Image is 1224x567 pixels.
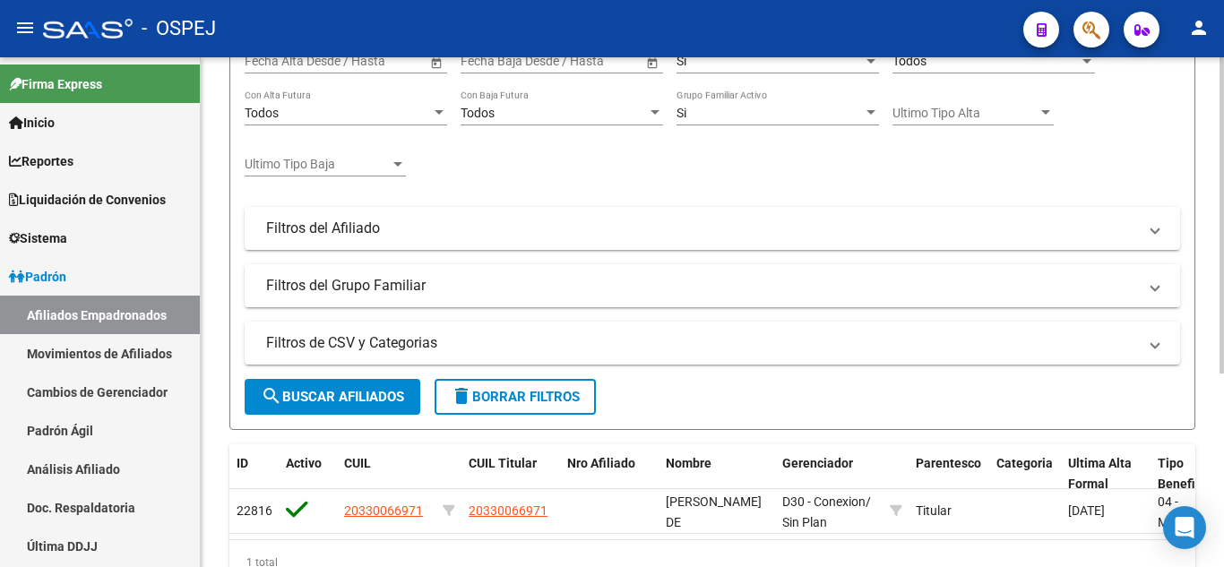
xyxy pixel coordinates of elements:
[461,54,526,69] input: Fecha inicio
[279,444,337,503] datatable-header-cell: Activo
[677,106,686,120] span: Si
[266,219,1137,238] mat-panel-title: Filtros del Afiliado
[266,276,1137,296] mat-panel-title: Filtros del Grupo Familiar
[245,379,420,415] button: Buscar Afiliados
[237,503,272,518] span: 22816
[461,106,495,120] span: Todos
[261,389,404,405] span: Buscar Afiliados
[677,54,686,68] span: Si
[1163,506,1206,549] div: Open Intercom Messenger
[666,494,762,550] span: [PERSON_NAME] DE [PERSON_NAME]
[782,494,866,509] span: D30 - Conexion
[659,444,775,503] datatable-header-cell: Nombre
[451,385,472,407] mat-icon: delete
[1068,456,1132,491] span: Ultima Alta Formal
[909,444,989,503] datatable-header-cell: Parentesco
[9,190,166,210] span: Liquidación de Convenios
[989,444,1061,503] datatable-header-cell: Categoria
[916,456,981,470] span: Parentesco
[245,264,1180,307] mat-expansion-panel-header: Filtros del Grupo Familiar
[1061,444,1151,503] datatable-header-cell: Ultima Alta Formal
[567,456,635,470] span: Nro Afiliado
[9,151,73,171] span: Reportes
[892,54,927,68] span: Todos
[451,389,580,405] span: Borrar Filtros
[245,322,1180,365] mat-expansion-panel-header: Filtros de CSV y Categorias
[916,503,952,518] span: Titular
[245,54,310,69] input: Fecha inicio
[14,17,36,39] mat-icon: menu
[427,53,445,72] button: Open calendar
[435,379,596,415] button: Borrar Filtros
[666,456,711,470] span: Nombre
[560,444,659,503] datatable-header-cell: Nro Afiliado
[325,54,413,69] input: Fecha fin
[237,456,248,470] span: ID
[1188,17,1210,39] mat-icon: person
[266,333,1137,353] mat-panel-title: Filtros de CSV y Categorias
[344,503,423,518] span: 20330066971
[469,456,537,470] span: CUIL Titular
[344,456,371,470] span: CUIL
[782,456,853,470] span: Gerenciador
[245,207,1180,250] mat-expansion-panel-header: Filtros del Afiliado
[642,53,661,72] button: Open calendar
[996,456,1053,470] span: Categoria
[461,444,560,503] datatable-header-cell: CUIL Titular
[245,157,390,172] span: Ultimo Tipo Baja
[142,9,216,48] span: - OSPEJ
[261,385,282,407] mat-icon: search
[9,74,102,94] span: Firma Express
[1151,444,1222,503] datatable-header-cell: Tipo Beneficiario
[1068,501,1143,521] div: [DATE]
[229,444,279,503] datatable-header-cell: ID
[286,456,322,470] span: Activo
[9,113,55,133] span: Inicio
[469,503,547,518] span: 20330066971
[337,444,435,503] datatable-header-cell: CUIL
[245,106,279,120] span: Todos
[9,267,66,287] span: Padrón
[892,106,1038,121] span: Ultimo Tipo Alta
[775,444,883,503] datatable-header-cell: Gerenciador
[541,54,629,69] input: Fecha fin
[9,228,67,248] span: Sistema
